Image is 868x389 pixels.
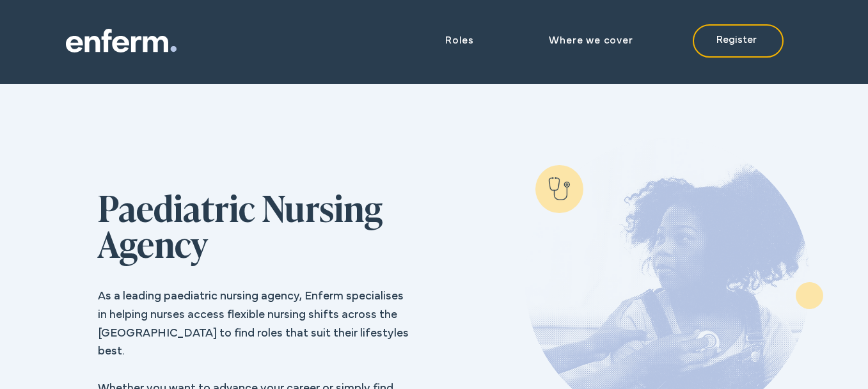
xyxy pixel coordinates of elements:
[693,24,784,58] a: Register
[382,29,480,52] div: Roles
[485,29,640,52] a: Where we cover
[445,36,474,46] span: Roles
[549,36,633,46] span: Where we cover
[98,194,383,266] span: Paediatric Nursing Agency
[716,35,757,47] span: Register
[548,175,571,202] img: __Mental Health.png
[382,29,640,52] nav: Site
